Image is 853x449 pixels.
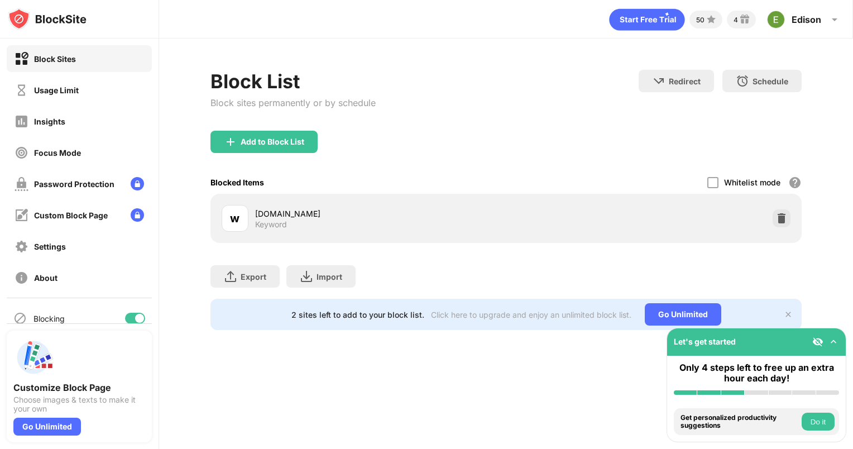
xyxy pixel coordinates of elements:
img: blocking-icon.svg [13,312,27,325]
div: Click here to upgrade and enjoy an unlimited block list. [431,310,631,319]
div: Get personalized productivity suggestions [681,414,799,430]
div: Edison [792,14,821,25]
img: about-off.svg [15,271,28,285]
div: Password Protection [34,179,114,189]
div: Usage Limit [34,85,79,95]
img: push-custom-page.svg [13,337,54,378]
img: ACg8ocIUyLd109JSS57znUD4PGS9NuULHSpuMi927ZnfQ3mBXdE33A=s96-c [767,11,785,28]
img: focus-off.svg [15,146,28,160]
button: Do it [802,413,835,431]
div: Blocking [33,314,65,323]
div: Insights [34,117,65,126]
div: 4 [734,16,738,24]
img: points-small.svg [705,13,718,26]
div: Custom Block Page [34,211,108,220]
div: Blocked Items [210,178,264,187]
div: Only 4 steps left to free up an extra hour each day! [674,362,839,384]
img: insights-off.svg [15,114,28,128]
div: Export [241,272,266,281]
img: omni-setup-toggle.svg [828,336,839,347]
div: Redirect [669,77,701,86]
div: Block List [210,70,376,93]
div: Block sites permanently or by schedule [210,97,376,108]
div: Focus Mode [34,148,81,157]
div: Customize Block Page [13,382,145,393]
div: Settings [34,242,66,251]
div: About [34,273,57,283]
div: 50 [696,16,705,24]
img: block-on.svg [15,52,28,66]
div: Import [317,272,342,281]
img: password-protection-off.svg [15,177,28,191]
img: settings-off.svg [15,240,28,254]
img: lock-menu.svg [131,177,144,190]
img: x-button.svg [784,310,793,319]
div: [DOMAIN_NAME] [255,208,506,219]
img: logo-blocksite.svg [8,8,87,30]
div: Choose images & texts to make it your own [13,395,145,413]
img: customize-block-page-off.svg [15,208,28,222]
img: eye-not-visible.svg [812,336,823,347]
img: lock-menu.svg [131,208,144,222]
div: Add to Block List [241,137,304,146]
div: Keyword [255,219,287,230]
div: animation [609,8,685,31]
div: Schedule [753,77,788,86]
div: Block Sites [34,54,76,64]
div: Go Unlimited [13,418,81,436]
img: reward-small.svg [738,13,751,26]
div: 2 sites left to add to your block list. [291,310,424,319]
div: Let's get started [674,337,736,346]
img: time-usage-off.svg [15,83,28,97]
div: w [230,210,239,227]
div: Go Unlimited [645,303,721,326]
div: Whitelist mode [724,178,780,187]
